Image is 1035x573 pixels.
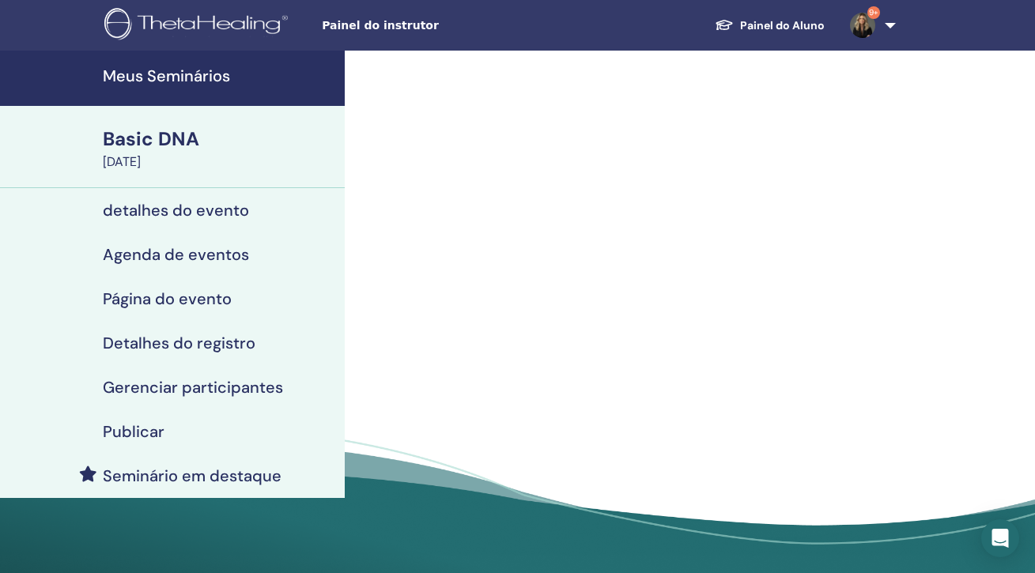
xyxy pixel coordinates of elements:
div: [DATE] [103,153,335,172]
h4: Página do evento [103,289,232,308]
h4: detalhes do evento [103,201,249,220]
div: Open Intercom Messenger [981,519,1019,557]
span: 9+ [867,6,880,19]
img: default.jpg [850,13,875,38]
h4: Detalhes do registro [103,334,255,352]
h4: Agenda de eventos [103,245,249,264]
img: logo.png [104,8,293,43]
img: graduation-cap-white.svg [715,18,734,32]
h4: Gerenciar participantes [103,378,283,397]
span: Painel do instrutor [322,17,559,34]
h4: Meus Seminários [103,66,335,85]
h4: Publicar [103,422,164,441]
h4: Seminário em destaque [103,466,281,485]
a: Basic DNA[DATE] [93,126,345,172]
div: Basic DNA [103,126,335,153]
a: Painel do Aluno [702,11,837,40]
